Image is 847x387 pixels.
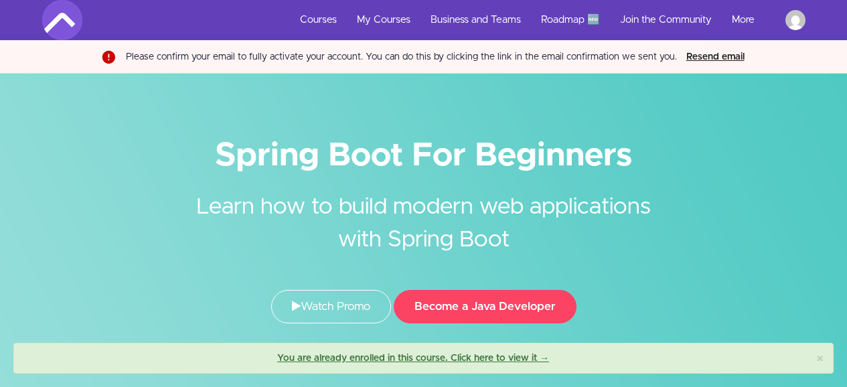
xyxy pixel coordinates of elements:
[173,171,675,256] h2: Learn how to build modern web applications with Spring Boot
[271,290,391,323] a: Watch Promo
[682,50,749,64] button: Resend email
[816,352,824,366] button: Close
[99,48,115,66] img: Part of unconfirmed email banner
[126,50,677,64] div: Please confirm your email to fully activate your account. You can do this by clicking the link in...
[42,141,805,171] h1: Spring Boot For Beginners
[785,10,805,30] img: bhavanareddyayadala0916@gmail.com
[394,290,576,323] button: Become a Java Developer
[277,354,549,363] a: You are already enrolled in this course. Click here to view it →
[816,352,824,366] span: ×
